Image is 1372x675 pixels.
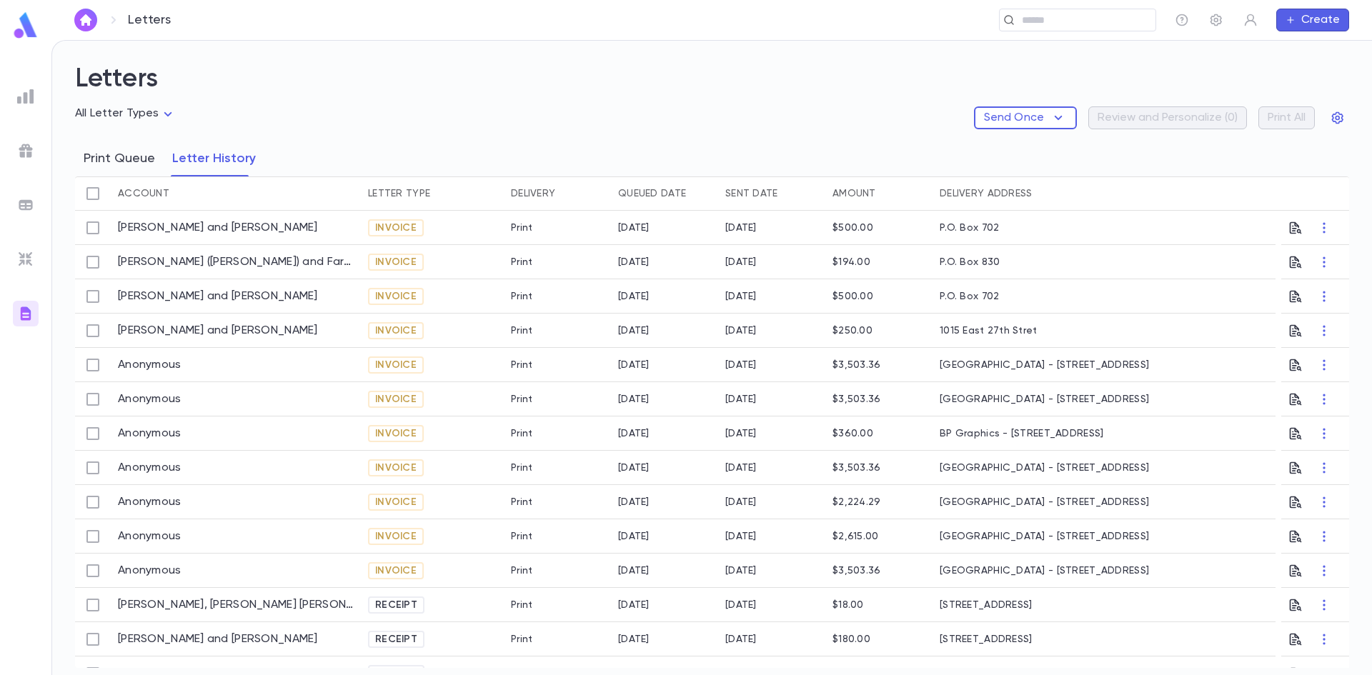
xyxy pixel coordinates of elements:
span: Invoice [369,462,422,474]
div: $180.00 [832,634,870,645]
div: Amount [825,176,933,211]
a: [PERSON_NAME] and [PERSON_NAME] [118,289,318,304]
button: Send Once [974,106,1077,129]
div: $2,224.29 [832,496,881,508]
div: Account [111,176,361,211]
div: Letter Type [361,176,504,211]
div: [GEOGRAPHIC_DATA] - [STREET_ADDRESS] [933,451,1183,485]
div: 9/18/2025 [618,325,650,336]
div: All Letter Types [75,103,177,125]
div: Letter Type [368,176,430,211]
button: Preview [1288,456,1303,479]
img: logo [11,11,40,39]
h2: Letters [75,64,1349,106]
div: $2,615.00 [832,531,879,542]
div: 9/18/2025 [725,291,757,302]
button: Preview [1288,354,1303,376]
div: Delivery Address [940,176,1032,211]
div: Print [511,462,532,474]
div: $3,503.36 [832,462,881,474]
div: 9/18/2025 [725,462,757,474]
div: Account [118,176,169,211]
div: BP Graphics - [STREET_ADDRESS] [933,416,1183,451]
a: Anonymous [118,495,182,509]
div: 9/18/2025 [725,325,757,336]
div: Print [511,565,532,576]
div: 1015 East 27th Stret [933,314,1183,348]
div: $194.00 [832,256,870,268]
div: 9/18/2025 [618,222,650,234]
img: batches_grey.339ca447c9d9533ef1741baa751efc33.svg [17,196,34,214]
div: [STREET_ADDRESS] [933,588,1183,622]
button: Preview [1288,388,1303,411]
div: Queued Date [618,176,686,211]
div: Print [511,634,532,645]
div: 9/18/2025 [618,428,650,439]
div: Print [511,222,532,234]
p: Send Once [984,111,1044,125]
div: Queued Date [611,176,718,211]
span: Invoice [369,428,422,439]
button: Preview [1288,594,1303,616]
div: 9/16/2025 [618,634,650,645]
p: Letters [128,12,171,28]
img: letters_gradient.3eab1cb48f695cfc331407e3924562ea.svg [17,305,34,322]
div: 9/18/2025 [618,565,650,576]
div: $3,503.36 [832,359,881,371]
div: Print [511,428,532,439]
div: 9/18/2025 [618,394,650,405]
div: 9/18/2025 [618,462,650,474]
div: [GEOGRAPHIC_DATA] - [STREET_ADDRESS] [933,485,1183,519]
div: P.O. Box 702 [933,279,1183,314]
div: 9/18/2025 [725,359,757,371]
div: P.O. Box 702 [933,211,1183,245]
div: $3,503.36 [832,394,881,405]
div: $18.00 [832,599,864,611]
div: [STREET_ADDRESS] [933,622,1183,656]
span: Invoice [369,531,422,542]
div: 9/18/2025 [725,428,757,439]
div: Amount [832,176,876,211]
div: Print [511,325,532,336]
div: Delivery [511,176,555,211]
span: Invoice [369,394,422,405]
a: Anonymous [118,426,182,441]
span: Invoice [369,496,422,508]
div: Delivery Address [933,176,1183,211]
button: Preview [1288,525,1303,548]
div: 9/18/2025 [725,496,757,508]
button: Create [1276,9,1349,31]
div: Print [511,256,532,268]
div: 9/16/2025 [618,599,650,611]
div: Print [511,496,532,508]
div: [GEOGRAPHIC_DATA] - [STREET_ADDRESS] [933,519,1183,554]
img: reports_grey.c525e4749d1bce6a11f5fe2a8de1b229.svg [17,88,34,105]
div: Sent Date [725,176,778,211]
a: [PERSON_NAME] and [PERSON_NAME] [118,632,318,646]
div: $500.00 [832,222,873,234]
button: Preview [1288,491,1303,514]
div: 9/18/2025 [618,291,650,302]
img: imports_grey.530a8a0e642e233f2baf0ef88e8c9fcb.svg [17,251,34,268]
div: 9/18/2025 [618,359,650,371]
div: $360.00 [832,428,873,439]
span: Invoice [369,359,422,371]
a: Anonymous [118,529,182,544]
button: Preview [1288,251,1303,274]
div: Print [511,359,532,371]
div: Sent Date [718,176,825,211]
div: $3,503.36 [832,565,881,576]
a: [PERSON_NAME] and [PERSON_NAME] [118,324,318,338]
a: Anonymous [118,358,182,372]
button: Preview [1288,216,1303,239]
div: $250.00 [832,325,873,336]
div: 9/18/2025 [618,531,650,542]
div: 9/18/2025 [618,496,650,508]
div: [GEOGRAPHIC_DATA] - [STREET_ADDRESS] [933,554,1183,588]
span: Invoice [369,222,422,234]
span: Invoice [369,325,422,336]
div: 9/18/2025 [725,222,757,234]
button: Preview [1288,422,1303,445]
div: 9/18/2025 [618,256,650,268]
div: [GEOGRAPHIC_DATA] - [STREET_ADDRESS] [933,348,1183,382]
